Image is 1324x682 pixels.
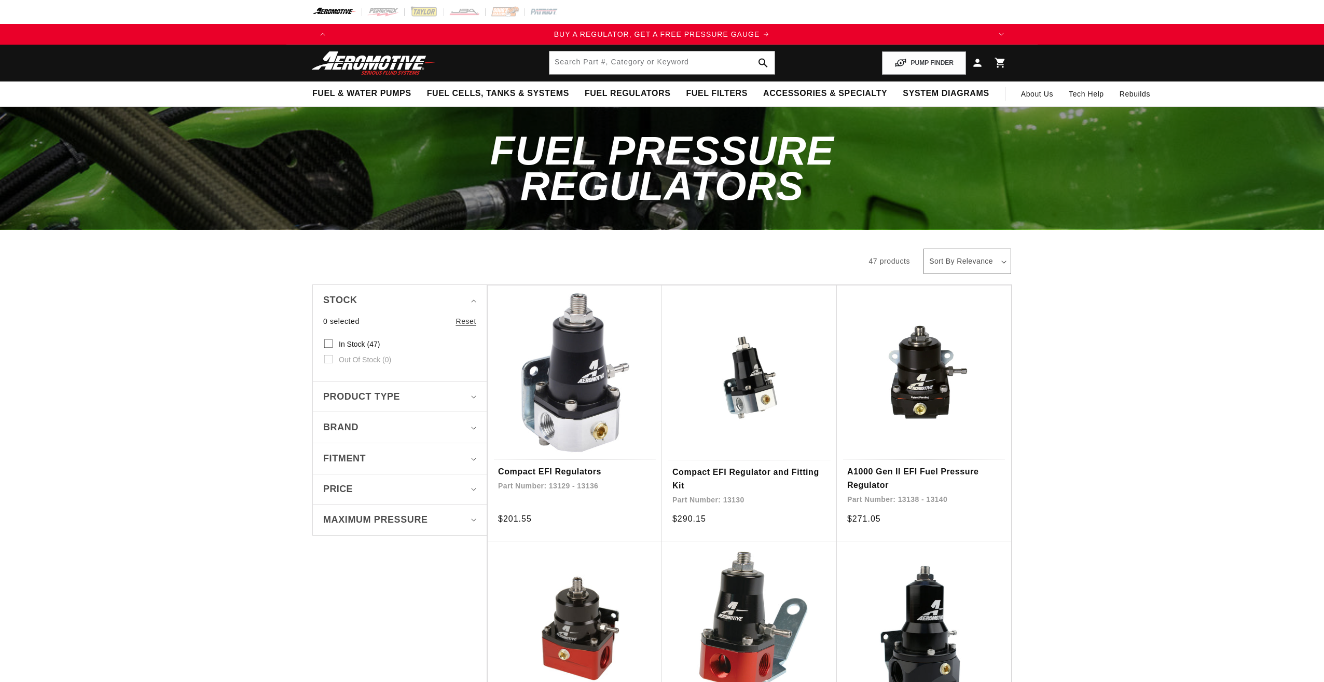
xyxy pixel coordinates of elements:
span: Price [323,482,353,496]
span: Maximum Pressure [323,512,428,527]
summary: Price [323,474,476,504]
span: Fuel Regulators [585,88,670,99]
summary: Fuel Cells, Tanks & Systems [419,81,577,106]
span: Fuel Filters [686,88,748,99]
button: PUMP FINDER [882,51,966,75]
button: Translation missing: en.sections.announcements.previous_announcement [312,24,333,45]
span: System Diagrams [903,88,989,99]
span: About Us [1021,90,1053,98]
input: Search by Part Number, Category or Keyword [549,51,775,74]
button: search button [752,51,775,74]
summary: Fuel & Water Pumps [305,81,419,106]
summary: Rebuilds [1112,81,1158,106]
summary: Maximum Pressure (0 selected) [323,504,476,535]
a: A1000 Gen II EFI Fuel Pressure Regulator [847,465,1001,492]
span: BUY A REGULATOR, GET A FREE PRESSURE GAUGE [554,30,760,38]
summary: Fuel Filters [678,81,755,106]
span: Rebuilds [1120,88,1150,100]
span: Stock [323,293,357,308]
span: Accessories & Specialty [763,88,887,99]
summary: Product type (0 selected) [323,381,476,412]
span: 47 products [868,257,910,265]
a: Compact EFI Regulators [498,465,652,479]
span: 0 selected [323,316,360,327]
summary: Brand (0 selected) [323,412,476,443]
span: Product type [323,389,400,404]
span: Fuel Cells, Tanks & Systems [427,88,569,99]
div: 1 of 4 [333,29,991,40]
a: Compact EFI Regulator and Fitting Kit [672,466,826,492]
a: Reset [456,316,476,327]
summary: Accessories & Specialty [755,81,895,106]
span: Tech Help [1069,88,1104,100]
span: In stock (47) [339,339,380,349]
summary: Stock (0 selected) [323,285,476,316]
a: About Us [1013,81,1061,106]
button: Translation missing: en.sections.announcements.next_announcement [991,24,1012,45]
a: BUY A REGULATOR, GET A FREE PRESSURE GAUGE [333,29,991,40]
summary: Fuel Regulators [577,81,678,106]
span: Fuel & Water Pumps [312,88,411,99]
summary: System Diagrams [895,81,997,106]
summary: Fitment (0 selected) [323,443,476,474]
span: Brand [323,420,358,435]
span: Fuel Pressure Regulators [490,128,834,209]
img: Aeromotive [309,51,438,75]
summary: Tech Help [1061,81,1112,106]
div: Announcement [333,29,991,40]
slideshow-component: Translation missing: en.sections.announcements.announcement_bar [286,24,1038,45]
span: Out of stock (0) [339,355,391,364]
span: Fitment [323,451,366,466]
